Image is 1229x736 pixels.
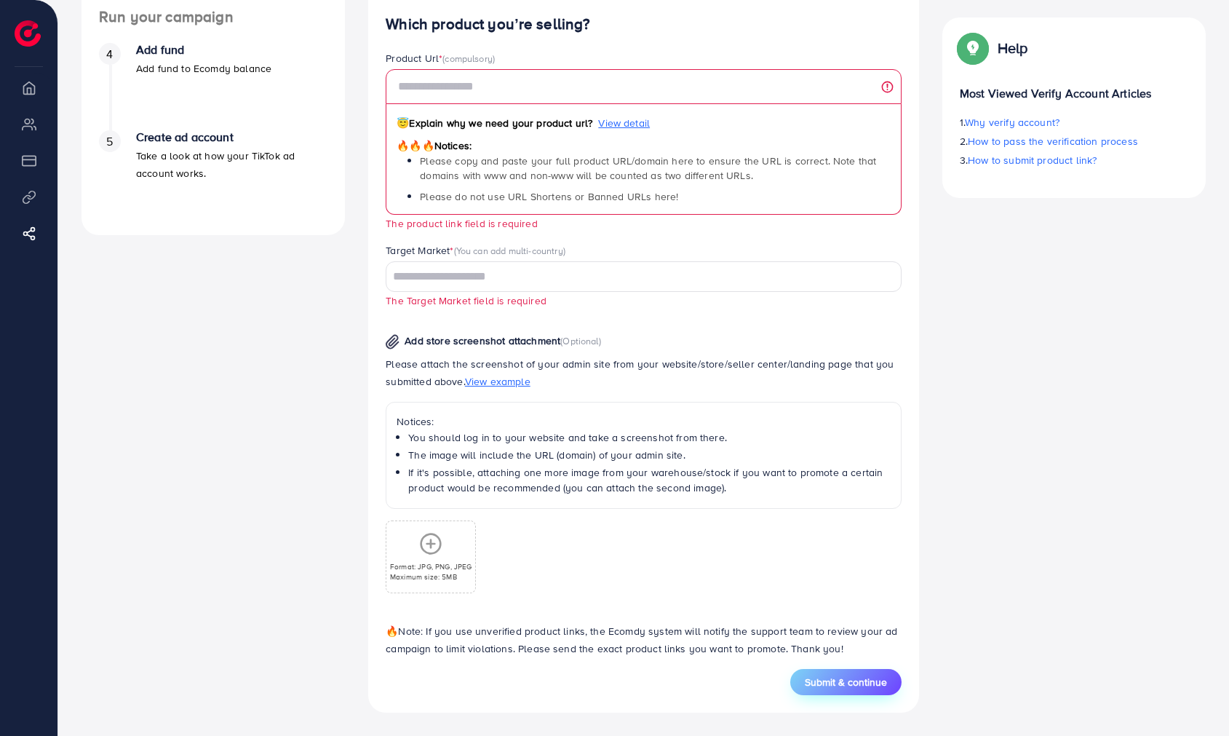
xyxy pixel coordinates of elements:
[960,151,1185,169] p: 3.
[136,130,327,144] h4: Create ad account
[408,465,891,495] li: If it's possible, attaching one more image from your warehouse/stock if you want to promote a cer...
[386,624,398,638] span: 🔥
[386,293,546,307] small: The Target Market field is required
[960,132,1185,150] p: 2.
[960,114,1185,131] p: 1.
[465,374,530,389] span: View example
[397,116,409,130] span: 😇
[136,43,271,57] h4: Add fund
[386,15,902,33] h4: Which product you’re selling?
[106,133,113,150] span: 5
[136,147,327,182] p: Take a look at how your TikTok ad account works.
[397,413,891,430] p: Notices:
[965,115,1059,130] span: Why verify account?
[420,154,876,183] span: Please copy and paste your full product URL/domain here to ensure the URL is correct. Note that d...
[960,73,1185,102] p: Most Viewed Verify Account Articles
[598,116,650,130] span: View detail
[81,43,345,130] li: Add fund
[790,669,902,695] button: Submit & continue
[386,261,902,291] div: Search for option
[454,244,565,257] span: (You can add multi-country)
[81,8,345,26] h4: Run your campaign
[390,571,472,582] p: Maximum size: 5MB
[81,130,345,218] li: Create ad account
[386,243,565,258] label: Target Market
[442,52,495,65] span: (compulsory)
[408,430,891,445] li: You should log in to your website and take a screenshot from there.
[386,216,537,230] small: The product link field is required
[560,334,601,347] span: (Optional)
[397,116,592,130] span: Explain why we need your product url?
[998,39,1028,57] p: Help
[386,51,495,66] label: Product Url
[960,35,986,61] img: Popup guide
[386,622,902,657] p: Note: If you use unverified product links, the Ecomdy system will notify the support team to revi...
[805,675,887,689] span: Submit & continue
[106,46,113,63] span: 4
[408,448,891,462] li: The image will include the URL (domain) of your admin site.
[1167,670,1218,725] iframe: Chat
[405,333,560,348] span: Add store screenshot attachment
[968,134,1138,149] span: How to pass the verification process
[397,138,472,153] span: Notices:
[15,20,41,47] img: logo
[388,266,883,288] input: Search for option
[420,189,678,204] span: Please do not use URL Shortens or Banned URLs here!
[397,138,434,153] span: 🔥🔥🔥
[390,561,472,571] p: Format: JPG, PNG, JPEG
[386,334,399,349] img: img
[968,153,1097,167] span: How to submit product link?
[386,355,902,390] p: Please attach the screenshot of your admin site from your website/store/seller center/landing pag...
[136,60,271,77] p: Add fund to Ecomdy balance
